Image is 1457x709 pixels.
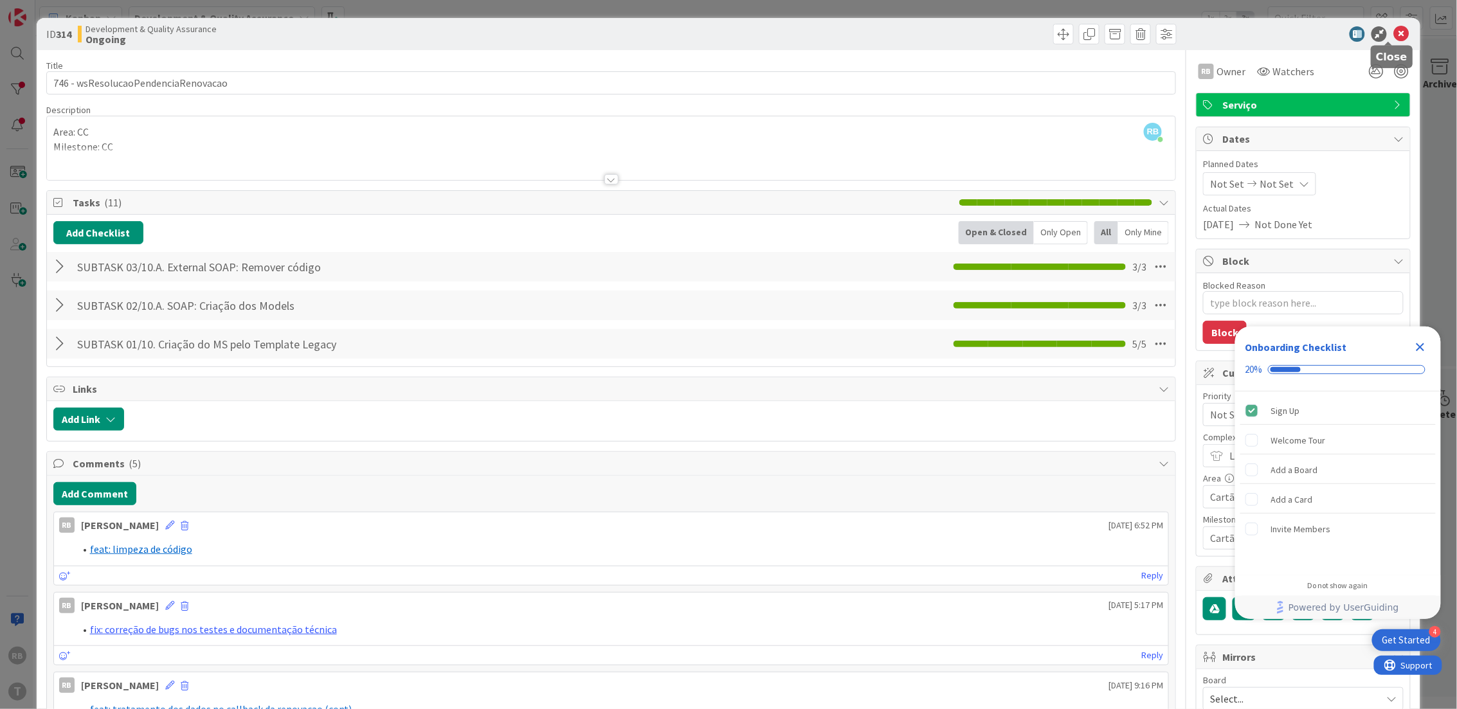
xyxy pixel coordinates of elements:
[1245,364,1263,375] div: 20%
[56,28,71,40] b: 314
[86,24,217,34] span: Development & Quality Assurance
[73,332,362,355] input: Add Checklist...
[1222,571,1387,586] span: Attachments
[86,34,217,44] b: Ongoing
[1272,64,1314,79] span: Watchers
[1222,97,1387,112] span: Serviço
[1141,568,1163,584] a: Reply
[1199,64,1214,79] div: RB
[1235,596,1441,619] div: Footer
[1254,217,1312,232] span: Not Done Yet
[81,517,159,533] div: [PERSON_NAME]
[73,195,954,210] span: Tasks
[1376,51,1407,63] h5: Close
[1229,447,1375,465] span: Large
[1410,337,1431,357] div: Close Checklist
[1240,515,1436,543] div: Invite Members is incomplete.
[1210,488,1375,506] span: Cartão Cidadão
[1203,676,1226,685] span: Board
[53,482,136,505] button: Add Comment
[1203,515,1404,524] div: Milestone
[1289,600,1399,615] span: Powered by UserGuiding
[1271,492,1313,507] div: Add a Card
[73,294,362,317] input: Add Checklist...
[1271,403,1300,418] div: Sign Up
[81,598,159,613] div: [PERSON_NAME]
[1118,221,1169,244] div: Only Mine
[1132,336,1146,352] span: 5 / 5
[1222,131,1387,147] span: Dates
[959,221,1034,244] div: Open & Closed
[46,104,91,116] span: Description
[81,678,159,693] div: [PERSON_NAME]
[1210,690,1375,708] span: Select...
[1271,433,1326,448] div: Welcome Tour
[1382,634,1431,647] div: Get Started
[1217,64,1245,79] span: Owner
[1210,529,1375,547] span: Cartão de Cidadão
[104,196,122,209] span: ( 11 )
[1240,485,1436,514] div: Add a Card is incomplete.
[1240,426,1436,454] div: Welcome Tour is incomplete.
[1222,649,1387,665] span: Mirrors
[46,26,71,42] span: ID
[1429,626,1441,638] div: 4
[73,456,1153,471] span: Comments
[73,381,1153,397] span: Links
[1132,259,1146,274] span: 3 / 3
[1245,339,1347,355] div: Onboarding Checklist
[1260,176,1294,192] span: Not Set
[1203,321,1247,344] button: Block
[1144,123,1162,141] span: RB
[1242,596,1434,619] a: Powered by UserGuiding
[1203,217,1234,232] span: [DATE]
[1203,157,1404,171] span: Planned Dates
[129,457,141,470] span: ( 5 )
[1308,580,1368,591] div: Do not show again
[53,139,1170,154] p: Milestone: CC
[1034,221,1088,244] div: Only Open
[1235,327,1441,619] div: Checklist Container
[1271,521,1331,537] div: Invite Members
[59,678,75,693] div: RB
[1240,456,1436,484] div: Add a Board is incomplete.
[1271,462,1318,478] div: Add a Board
[1203,280,1265,291] label: Blocked Reason
[1141,647,1163,663] a: Reply
[1210,176,1244,192] span: Not Set
[1203,474,1404,483] div: Area
[46,60,63,71] label: Title
[1203,202,1404,215] span: Actual Dates
[1132,298,1146,313] span: 3 / 3
[1203,433,1404,442] div: Complexidade
[1240,397,1436,425] div: Sign Up is complete.
[53,125,1170,139] p: Area: CC
[1245,364,1431,375] div: Checklist progress: 20%
[1094,221,1118,244] div: All
[1109,679,1163,692] span: [DATE] 9:16 PM
[1222,365,1387,381] span: Custom Fields
[73,255,362,278] input: Add Checklist...
[90,623,337,636] a: fix: correção de bugs nos testes e documentação técnica
[1222,253,1387,269] span: Block
[27,2,59,17] span: Support
[59,598,75,613] div: RB
[1109,519,1163,532] span: [DATE] 6:52 PM
[1109,598,1163,612] span: [DATE] 5:17 PM
[1210,406,1375,424] span: Not Set
[1203,391,1404,400] div: Priority
[1372,629,1441,651] div: Open Get Started checklist, remaining modules: 4
[53,221,143,244] button: Add Checklist
[59,517,75,533] div: RB
[46,71,1177,94] input: type card name here...
[1235,391,1441,572] div: Checklist items
[90,543,192,555] a: feat: limpeza de código
[53,408,124,431] button: Add Link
